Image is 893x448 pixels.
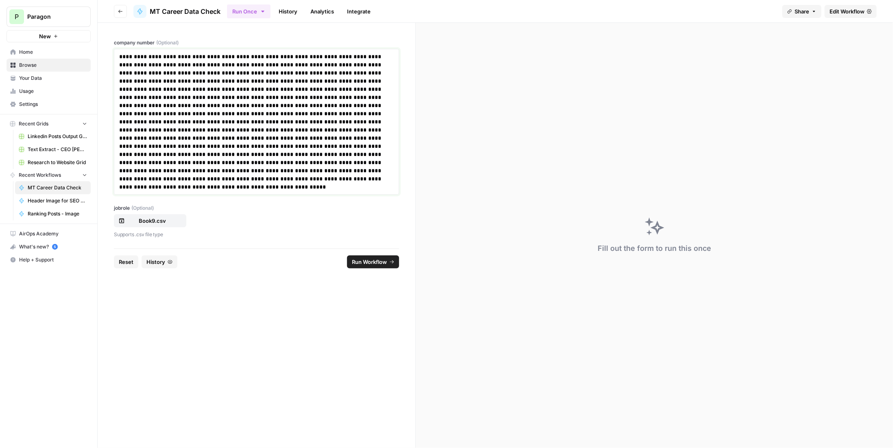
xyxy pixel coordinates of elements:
span: P [15,12,19,22]
a: Header Image for SEO Article [15,194,91,207]
a: 5 [52,244,58,250]
span: New [39,32,51,40]
button: Run Workflow [347,255,399,268]
a: MT Career Data Check [133,5,221,18]
button: Workspace: Paragon [7,7,91,27]
a: History [274,5,302,18]
span: MT Career Data Check [150,7,221,16]
a: Analytics [306,5,339,18]
a: Ranking Posts - Image [15,207,91,220]
span: Run Workflow [352,258,387,266]
button: Share [782,5,821,18]
button: Recent Grids [7,118,91,130]
span: Ranking Posts - Image [28,210,87,217]
span: Research to Website Grid [28,159,87,166]
label: company number [114,39,399,46]
span: Share [795,7,809,15]
button: History [142,255,177,268]
a: MT Career Data Check [15,181,91,194]
a: Home [7,46,91,59]
a: Text Extract - CEO [PERSON_NAME] [15,143,91,156]
span: Recent Workflows [19,171,61,179]
span: AirOps Academy [19,230,87,237]
a: AirOps Academy [7,227,91,240]
span: MT Career Data Check [28,184,87,191]
div: What's new? [7,241,90,253]
span: Linkedin Posts Output Grid [28,133,87,140]
span: Edit Workflow [830,7,865,15]
span: Browse [19,61,87,69]
span: Paragon [27,13,76,21]
button: Run Once [227,4,271,18]
a: Usage [7,85,91,98]
span: Home [19,48,87,56]
p: Book9.csv [127,217,179,225]
a: Linkedin Posts Output Grid [15,130,91,143]
span: Recent Grids [19,120,48,127]
a: Edit Workflow [825,5,877,18]
a: Research to Website Grid [15,156,91,169]
span: Settings [19,101,87,108]
button: New [7,30,91,42]
button: Reset [114,255,138,268]
button: Book9.csv [114,214,186,227]
text: 5 [54,245,56,249]
div: Fill out the form to run this once [598,243,711,254]
button: Help + Support [7,253,91,266]
span: Your Data [19,75,87,82]
p: Supports .csv file type [114,231,399,239]
span: Usage [19,88,87,95]
span: (Optional) [131,204,154,212]
a: Your Data [7,72,91,85]
span: Header Image for SEO Article [28,197,87,204]
span: (Optional) [156,39,179,46]
button: What's new? 5 [7,240,91,253]
button: Recent Workflows [7,169,91,181]
a: Integrate [342,5,376,18]
a: Browse [7,59,91,72]
a: Settings [7,98,91,111]
span: History [146,258,165,266]
span: Help + Support [19,256,87,264]
span: Text Extract - CEO [PERSON_NAME] [28,146,87,153]
span: Reset [119,258,133,266]
label: jobrole [114,204,399,212]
